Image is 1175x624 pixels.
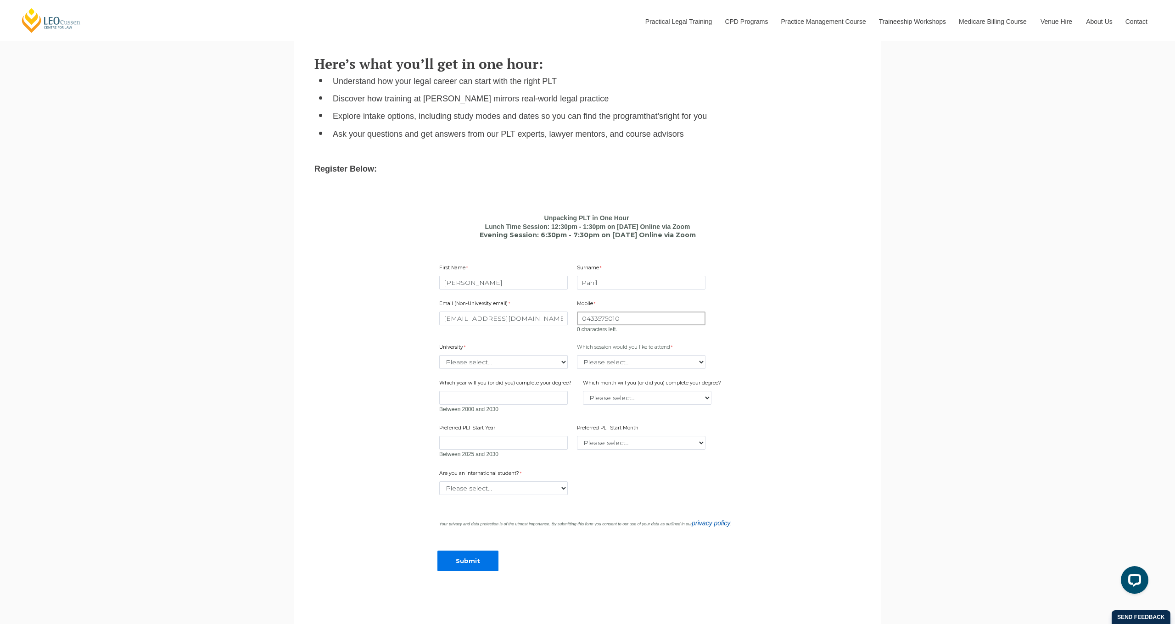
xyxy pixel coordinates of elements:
label: Preferred PLT Start Month [577,424,641,434]
label: University [439,344,468,353]
li: Ask your questions and get answers from our PLT experts, lawyer mentors, and course advisors [333,129,861,139]
input: Mobile [577,312,705,325]
label: Which year will you (or did you) complete your degree? [439,379,574,389]
select: Preferred PLT Start Month [577,436,705,450]
span: Evening Session: 6:30pm - 7:30pm on [DATE] Online via Zoom [480,231,696,239]
span: Here’s what you’ll get in one hour: [314,55,543,73]
label: First Name [439,264,470,273]
select: Which month will you (or did you) complete your degree? [583,391,711,405]
a: Medicare Billing Course [952,2,1034,41]
select: Are you an international student? [439,481,568,495]
input: Submit [437,551,498,571]
span: right for you [663,111,707,121]
input: First Name [439,276,568,290]
span: Between 2000 and 2030 [439,406,498,412]
div: 0 characters left. [577,326,705,333]
label: Preferred PLT Start Year [439,424,498,434]
span: Explore intake options, including study modes and dates so you can find the program [333,111,643,121]
b: Lunch Time Session: 12:30pm - 1:30pm on [DATE] Online via Zoom [485,223,690,230]
label: Are you an international student? [439,470,531,479]
input: Email (Non-University email) [439,312,568,325]
a: CPD Programs [718,2,774,41]
label: Which month will you (or did you) complete your degree? [583,379,723,389]
a: About Us [1079,2,1119,41]
span: Which session would you like to attend [577,344,670,350]
i: Your privacy and data protection is of the utmost importance. By submitting this form you consent... [439,522,732,526]
label: Email (Non-University email) [439,300,512,309]
label: Surname [577,264,604,273]
select: Which session would you like to attend [577,355,705,369]
strong: Register Below: [314,164,377,173]
select: University [439,355,568,369]
a: Traineeship Workshops [872,2,952,41]
input: Which year will you (or did you) complete your degree? [439,391,568,405]
a: privacy policy [692,519,730,527]
li: Discover how training at [PERSON_NAME] mirrors real-world legal practice [333,94,861,104]
a: Practical Legal Training [638,2,718,41]
label: Mobile [577,300,598,309]
input: Surname [577,276,705,290]
b: Unpacking PLT in One Hour [544,214,629,222]
a: Practice Management Course [774,2,872,41]
a: Venue Hire [1034,2,1079,41]
input: Preferred PLT Start Year [439,436,568,450]
li: Understand how your legal career can start with the right PLT [333,76,861,87]
iframe: LiveChat chat widget [1113,563,1152,601]
span: Between 2025 and 2030 [439,451,498,457]
span: that’s [643,111,663,121]
a: [PERSON_NAME] Centre for Law [21,7,82,33]
a: Contact [1119,2,1154,41]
